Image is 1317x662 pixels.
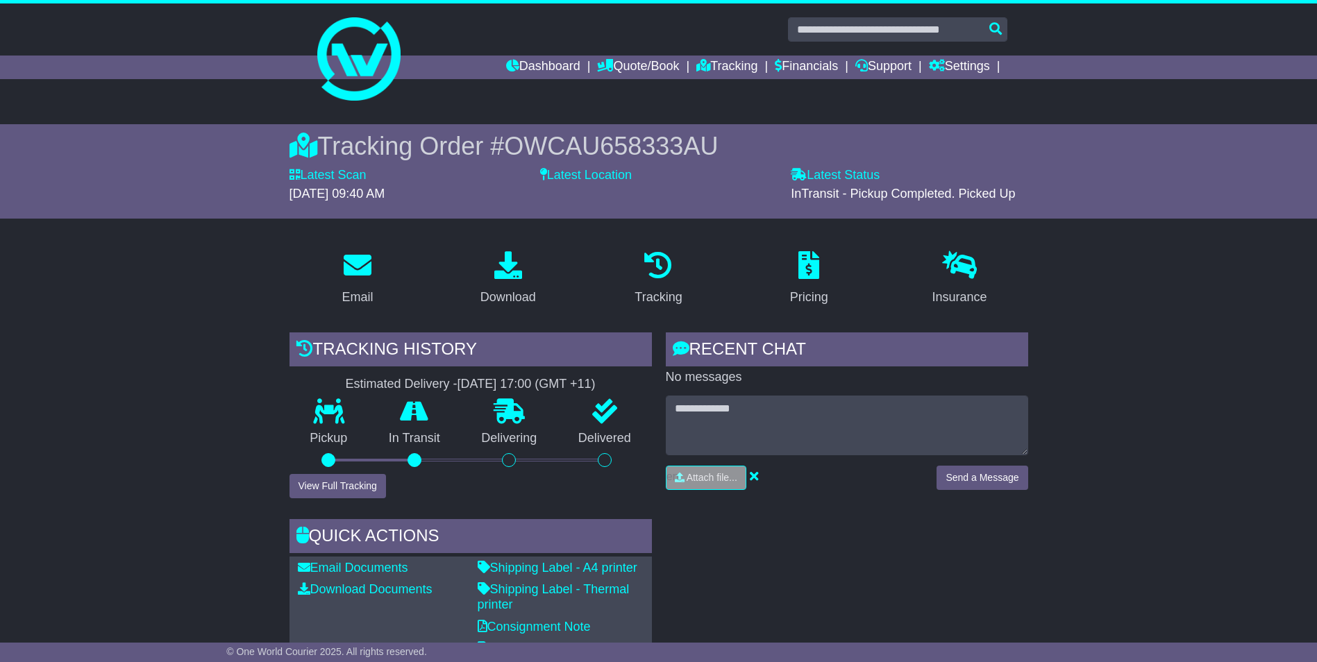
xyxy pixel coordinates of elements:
[557,431,652,446] p: Delivered
[855,56,912,79] a: Support
[461,431,558,446] p: Delivering
[932,288,987,307] div: Insurance
[929,56,990,79] a: Settings
[290,377,652,392] div: Estimated Delivery -
[290,131,1028,161] div: Tracking Order #
[478,582,630,611] a: Shipping Label - Thermal printer
[478,620,591,634] a: Consignment Note
[635,288,682,307] div: Tracking
[506,56,580,79] a: Dashboard
[504,132,718,160] span: OWCAU658333AU
[597,56,679,79] a: Quote/Book
[937,466,1027,490] button: Send a Message
[666,370,1028,385] p: No messages
[775,56,838,79] a: Financials
[626,246,691,312] a: Tracking
[458,377,596,392] div: [DATE] 17:00 (GMT +11)
[471,246,545,312] a: Download
[290,519,652,557] div: Quick Actions
[290,474,386,498] button: View Full Tracking
[342,288,373,307] div: Email
[791,168,880,183] label: Latest Status
[478,641,613,655] a: Original Address Label
[696,56,757,79] a: Tracking
[791,187,1015,201] span: InTransit - Pickup Completed. Picked Up
[226,646,427,657] span: © One World Courier 2025. All rights reserved.
[298,582,433,596] a: Download Documents
[290,168,367,183] label: Latest Scan
[480,288,536,307] div: Download
[781,246,837,312] a: Pricing
[333,246,382,312] a: Email
[540,168,632,183] label: Latest Location
[290,332,652,370] div: Tracking history
[290,431,369,446] p: Pickup
[790,288,828,307] div: Pricing
[923,246,996,312] a: Insurance
[298,561,408,575] a: Email Documents
[666,332,1028,370] div: RECENT CHAT
[368,431,461,446] p: In Transit
[478,561,637,575] a: Shipping Label - A4 printer
[290,187,385,201] span: [DATE] 09:40 AM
